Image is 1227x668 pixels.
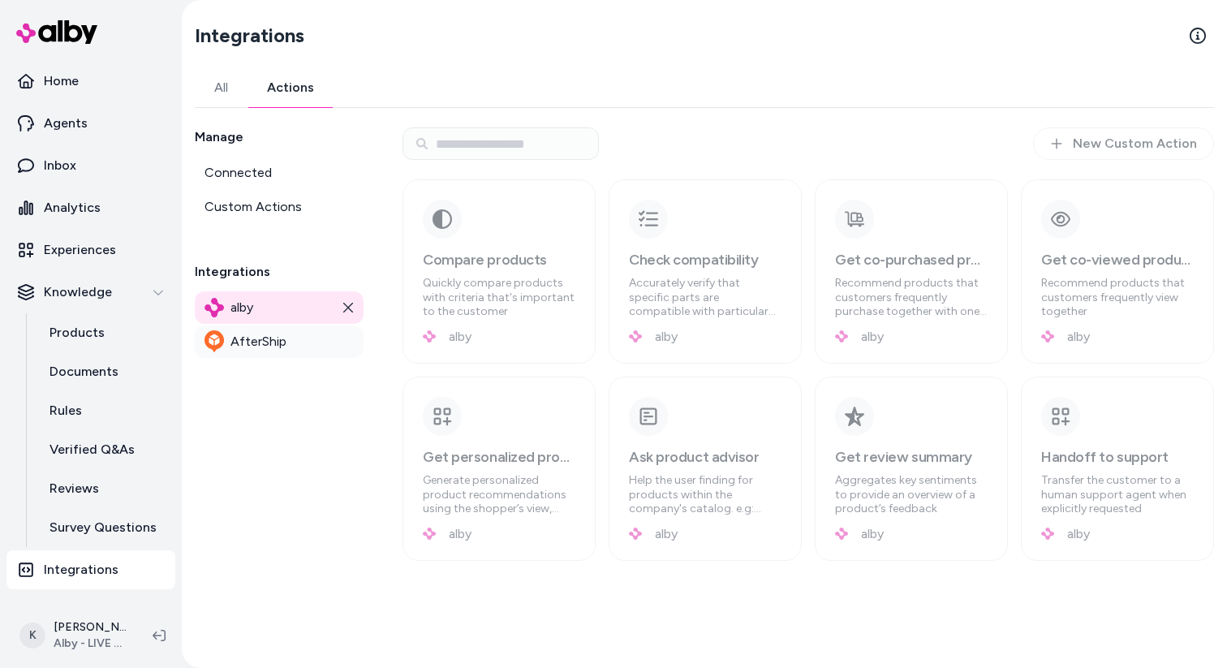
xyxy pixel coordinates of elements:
a: Actions [248,68,334,107]
p: alby [449,329,471,345]
p: Agents [44,114,88,133]
span: Connected [204,163,272,183]
a: Integrations [6,550,175,589]
p: Transfer the customer to a human support agent when explicitly requested [1041,473,1194,516]
a: Products [33,313,175,352]
a: Home [6,62,175,101]
a: AfterShip [195,325,364,358]
h2: Integrations [195,262,364,282]
p: Help the user finding for products within the company's catalog. e.g: "Help me find a snowboard",... [629,473,781,516]
p: Rules [50,401,82,420]
a: New Custom Action [1033,127,1214,160]
h3: Handoff to support [1041,446,1194,468]
a: Documents [33,352,175,391]
img: alby Logo [1041,528,1054,541]
button: Knowledge [6,273,175,312]
p: Generate personalized product recommendations using the shopper’s view, add-to-cart, and purchase... [423,473,575,516]
p: Inbox [44,156,76,175]
h3: Get personalized products [423,446,575,468]
span: alby [230,298,253,317]
a: Rules [33,391,175,430]
p: Analytics [44,198,101,218]
img: alby logo [204,298,224,317]
a: Reviews [33,469,175,508]
p: Experiences [44,240,116,260]
p: Aggregates key sentiments to provide an overview of a product’s feedback [835,473,988,516]
h3: Get review summary [835,446,988,468]
a: Agents [6,104,175,143]
a: Custom Actions [195,191,364,223]
p: alby [655,329,678,345]
h3: Ask product advisor [629,446,781,468]
img: alby Logo [423,330,436,343]
p: Knowledge [44,282,112,302]
img: alby Logo [835,528,848,541]
img: alby Logo [1041,330,1054,343]
p: alby [861,329,884,345]
p: Products [50,323,105,343]
a: Survey Questions [33,508,175,547]
p: alby [1067,329,1090,345]
h2: Integrations [195,23,304,49]
p: Quickly compare products with criteria that's important to the customer [423,276,575,319]
a: Inbox [6,146,175,185]
a: Experiences [6,231,175,269]
p: Documents [50,362,118,381]
img: alby Logo [629,330,642,343]
p: Recommend products that customers frequently view together [1041,276,1194,319]
h3: Compare products [423,248,575,271]
p: Reviews [50,479,99,498]
span: Alby - LIVE on [DOMAIN_NAME] [54,636,127,652]
p: Verified Q&As [50,440,135,459]
span: K [19,623,45,649]
p: alby [449,526,471,542]
span: AfterShip [230,332,286,351]
p: [PERSON_NAME] [54,619,127,636]
img: alby Logo [629,528,642,541]
img: alby Logo [16,20,97,44]
p: alby [1067,526,1090,542]
p: Survey Questions [50,518,157,537]
a: Analytics [6,188,175,227]
p: Recommend products that customers frequently purchase together with one or more products [835,276,988,319]
a: Verified Q&As [33,430,175,469]
img: alby Logo [835,330,848,343]
a: Connected [195,157,364,189]
p: Integrations [44,560,118,580]
p: Home [44,71,79,91]
p: alby [655,526,678,542]
a: All [195,68,248,107]
a: alby logoalby [195,291,364,324]
span: Custom Actions [204,197,302,217]
h3: Get co-purchased products [835,248,988,271]
img: alby Logo [423,528,436,541]
p: Accurately verify that specific parts are compatible with particular products [629,276,781,319]
h3: Check compatibility [629,248,781,271]
button: K[PERSON_NAME]Alby - LIVE on [DOMAIN_NAME] [10,610,140,662]
p: alby [861,526,884,542]
h3: Get co-viewed products [1041,248,1194,271]
h2: Manage [195,127,364,147]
